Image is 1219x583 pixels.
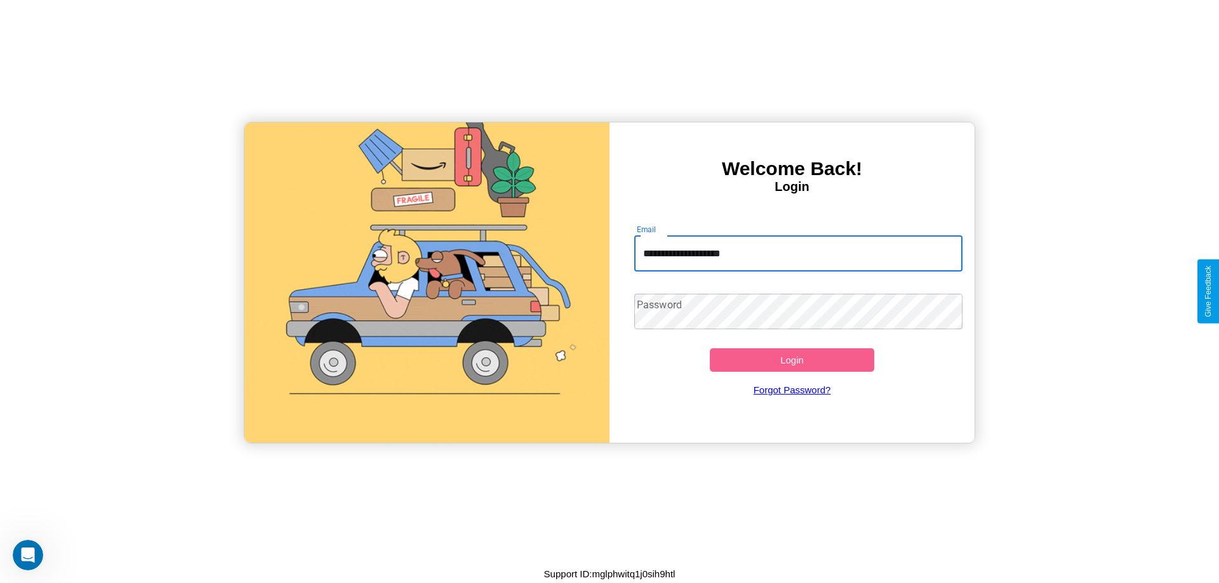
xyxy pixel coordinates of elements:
iframe: Intercom live chat [13,540,43,570]
a: Forgot Password? [628,372,957,408]
h4: Login [609,180,975,194]
div: Give Feedback [1204,266,1213,317]
button: Login [710,348,874,372]
h3: Welcome Back! [609,158,975,180]
p: Support ID: mglphwitq1j0sih9htl [544,565,676,582]
label: Email [637,224,656,235]
img: gif [244,122,609,443]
